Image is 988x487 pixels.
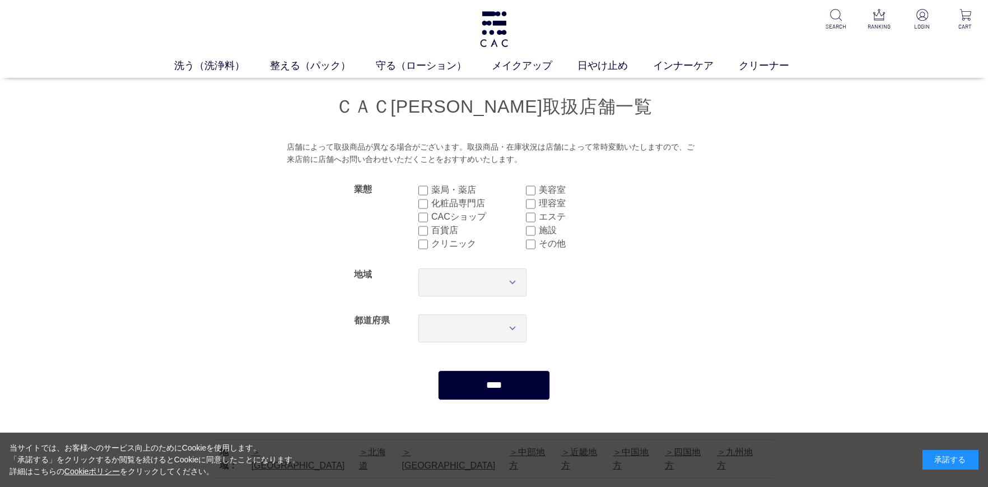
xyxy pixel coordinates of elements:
[865,22,893,31] p: RANKING
[952,22,979,31] p: CART
[64,467,120,476] a: Cookieポリシー
[539,224,633,237] label: 施設
[539,237,633,251] label: その他
[922,450,978,470] div: 承諾する
[577,58,653,73] a: 日やけ止め
[822,9,850,31] a: SEARCH
[354,184,372,194] label: 業態
[952,9,979,31] a: CART
[270,58,376,73] a: 整える（パック）
[214,95,774,119] h1: ＣＡＣ[PERSON_NAME]取扱店舗一覧
[431,210,526,224] label: CACショップ
[908,22,936,31] p: LOGIN
[492,58,577,73] a: メイクアップ
[653,58,739,73] a: インナーケア
[174,58,270,73] a: 洗う（洗浄料）
[10,442,301,477] div: 当サイトでは、お客様へのサービス向上のためにCookieを使用します。 「承諾する」をクリックするか閲覧を続けるとCookieに同意したことになります。 詳細はこちらの をクリックしてください。
[287,141,702,165] div: 店舗によって取扱商品が異なる場合がございます。取扱商品・在庫状況は店舗によって常時変動いたしますので、ご来店前に店舗へお問い合わせいただくことをおすすめいたします。
[431,183,526,197] label: 薬局・薬店
[431,237,526,251] label: クリニック
[539,183,633,197] label: 美容室
[376,58,492,73] a: 守る（ローション）
[539,197,633,210] label: 理容室
[354,270,372,279] label: 地域
[739,58,814,73] a: クリーナー
[478,11,510,47] img: logo
[539,210,633,224] label: エステ
[865,9,893,31] a: RANKING
[908,9,936,31] a: LOGIN
[431,197,526,210] label: 化粧品専門店
[822,22,850,31] p: SEARCH
[431,224,526,237] label: 百貨店
[354,316,390,325] label: 都道府県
